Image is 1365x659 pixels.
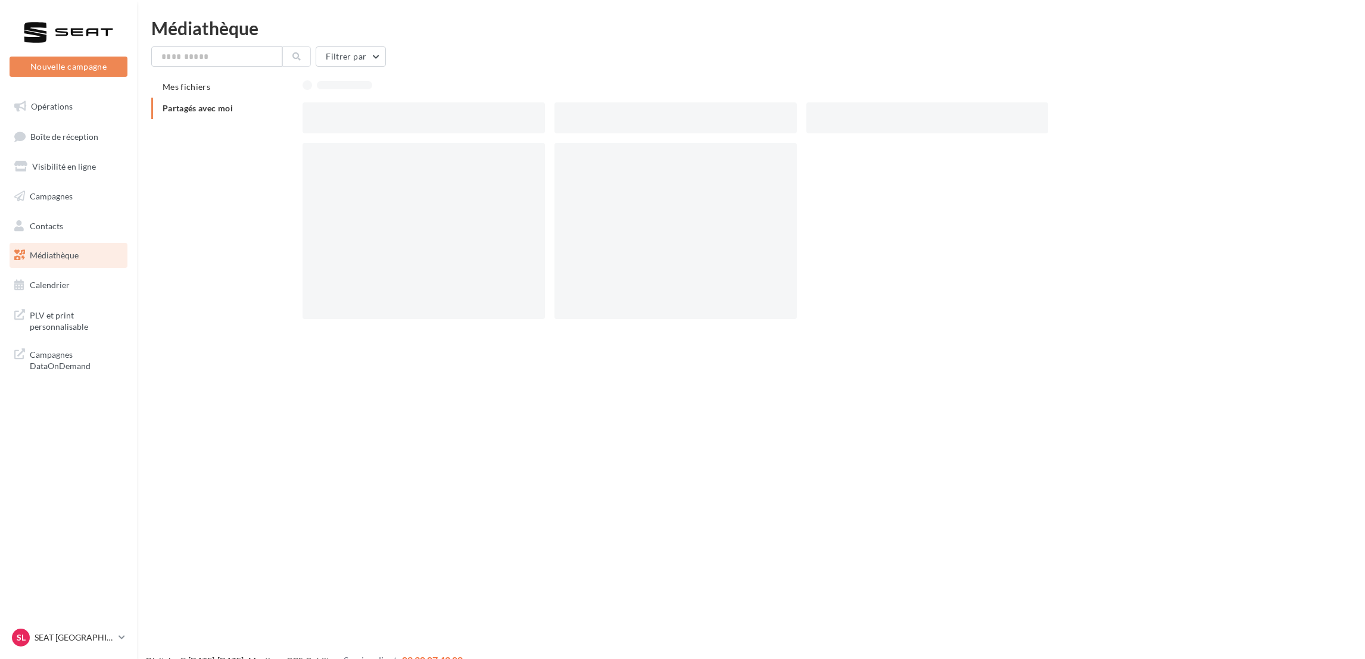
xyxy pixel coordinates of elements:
[7,124,130,149] a: Boîte de réception
[151,19,1351,37] div: Médiathèque
[35,632,114,644] p: SEAT [GEOGRAPHIC_DATA]
[30,250,79,260] span: Médiathèque
[7,154,130,179] a: Visibilité en ligne
[17,632,26,644] span: SL
[7,243,130,268] a: Médiathèque
[7,273,130,298] a: Calendrier
[7,94,130,119] a: Opérations
[163,103,233,113] span: Partagés avec moi
[316,46,386,67] button: Filtrer par
[7,342,130,377] a: Campagnes DataOnDemand
[10,57,127,77] button: Nouvelle campagne
[7,184,130,209] a: Campagnes
[32,161,96,171] span: Visibilité en ligne
[30,191,73,201] span: Campagnes
[30,220,63,230] span: Contacts
[7,214,130,239] a: Contacts
[30,307,123,333] span: PLV et print personnalisable
[7,302,130,338] a: PLV et print personnalisable
[30,131,98,141] span: Boîte de réception
[30,346,123,372] span: Campagnes DataOnDemand
[30,280,70,290] span: Calendrier
[10,626,127,649] a: SL SEAT [GEOGRAPHIC_DATA]
[31,101,73,111] span: Opérations
[163,82,210,92] span: Mes fichiers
